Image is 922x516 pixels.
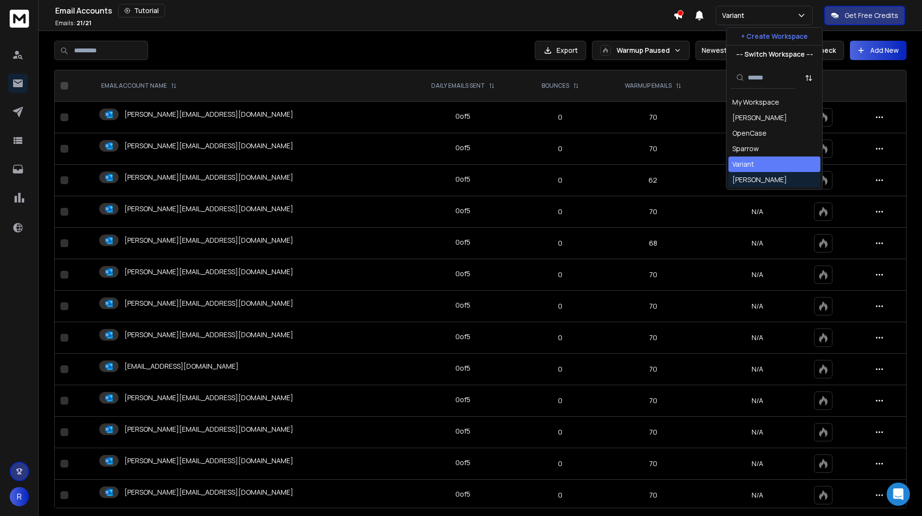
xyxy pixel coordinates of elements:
p: [PERSON_NAME][EMAIL_ADDRESS][DOMAIN_NAME] [124,267,293,277]
button: + Create Workspace [726,28,822,45]
button: Add New [850,41,907,60]
p: [PERSON_NAME][EMAIL_ADDRESS][DOMAIN_NAME] [124,298,293,308]
td: 70 [600,259,707,291]
button: R [10,487,29,506]
div: [PERSON_NAME] [732,175,787,185]
p: 0 [527,333,594,343]
p: 0 [527,238,594,248]
p: 0 [527,144,594,154]
p: WARMUP EMAILS [625,82,672,90]
p: N/A [712,207,803,217]
p: N/A [712,270,803,280]
p: Get Free Credits [845,11,898,20]
p: [PERSON_NAME][EMAIL_ADDRESS][DOMAIN_NAME] [124,141,293,151]
td: 70 [600,133,707,165]
td: 70 [600,480,707,511]
p: [PERSON_NAME][EMAIL_ADDRESS][DOMAIN_NAME] [124,235,293,245]
p: [PERSON_NAME][EMAIL_ADDRESS][DOMAIN_NAME] [124,204,293,214]
div: 0 of 5 [455,174,470,184]
p: [PERSON_NAME][EMAIL_ADDRESS][DOMAIN_NAME] [124,424,293,434]
div: Email Accounts [55,4,673,17]
p: 0 [527,396,594,406]
p: DAILY EMAILS SENT [431,82,485,90]
p: Warmup Paused [617,46,670,55]
div: My Workspace [732,97,779,107]
td: 70 [600,322,707,354]
div: 0 of 5 [455,206,470,216]
div: Open Intercom Messenger [887,483,910,506]
div: OpenCase [732,128,767,138]
button: Export [535,41,586,60]
p: 0 [527,427,594,437]
div: 0 of 5 [455,332,470,342]
td: 70 [600,291,707,322]
p: Variant [722,11,748,20]
div: 0 of 5 [455,300,470,310]
p: N/A [712,364,803,374]
span: 21 / 21 [76,19,91,27]
p: 0 [527,270,594,280]
p: 0 [527,301,594,311]
p: N/A [712,427,803,437]
div: 0 of 5 [455,426,470,436]
div: 0 of 5 [455,111,470,121]
div: [PERSON_NAME] [732,113,787,123]
td: 70 [600,417,707,448]
p: N/A [712,459,803,469]
p: [PERSON_NAME][EMAIL_ADDRESS][DOMAIN_NAME] [124,487,293,497]
div: Variant [732,159,754,169]
p: + Create Workspace [741,31,808,41]
p: 0 [527,207,594,217]
p: 0 [527,112,594,122]
div: 0 of 5 [455,143,470,153]
p: [PERSON_NAME][EMAIL_ADDRESS][DOMAIN_NAME] [124,172,293,182]
td: 70 [600,354,707,385]
td: 70 [600,448,707,480]
td: 68 [600,228,707,259]
div: 0 of 5 [455,237,470,247]
p: 0 [527,175,594,185]
button: Get Free Credits [824,6,905,25]
p: --- Switch Workspace --- [736,49,813,59]
p: BOUNCES [542,82,569,90]
p: [PERSON_NAME][EMAIL_ADDRESS][DOMAIN_NAME] [124,456,293,466]
p: N/A [712,333,803,343]
div: EMAIL ACCOUNT NAME [101,82,177,90]
td: 62 [600,165,707,196]
p: Emails : [55,19,91,27]
p: [PERSON_NAME][EMAIL_ADDRESS][DOMAIN_NAME] [124,109,293,119]
p: [PERSON_NAME][EMAIL_ADDRESS][DOMAIN_NAME] [124,393,293,403]
td: 70 [600,102,707,133]
div: 0 of 5 [455,269,470,279]
button: Tutorial [118,4,165,17]
p: 0 [527,490,594,500]
p: N/A [712,301,803,311]
td: 70 [600,385,707,417]
p: 0 [527,459,594,469]
p: N/A [712,238,803,248]
p: 0 [527,364,594,374]
div: 0 of 5 [455,363,470,373]
button: Sort by Sort A-Z [799,68,818,88]
div: 0 of 5 [455,395,470,405]
button: Newest [695,41,758,60]
td: 70 [600,196,707,228]
p: N/A [712,396,803,406]
div: Sparrow [732,144,759,154]
p: N/A [712,112,803,122]
p: N/A [712,144,803,154]
p: N/A [712,175,803,185]
div: 0 of 5 [455,489,470,499]
p: N/A [712,490,803,500]
div: 0 of 5 [455,458,470,468]
p: [PERSON_NAME][EMAIL_ADDRESS][DOMAIN_NAME] [124,330,293,340]
p: [EMAIL_ADDRESS][DOMAIN_NAME] [124,361,239,371]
